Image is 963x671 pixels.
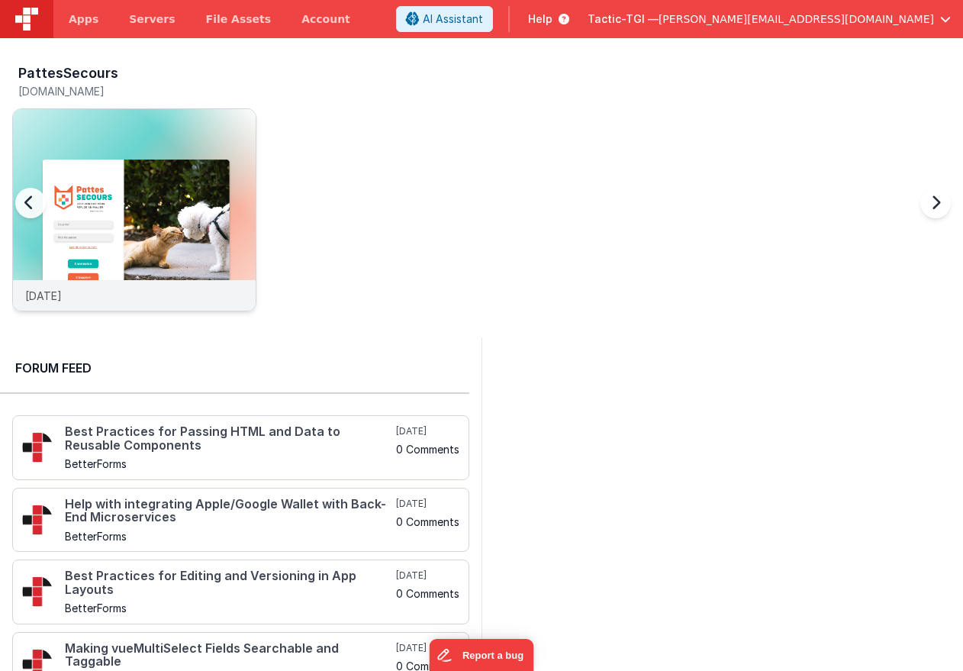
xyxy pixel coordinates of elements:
span: Tactic-TGI — [588,11,659,27]
h4: Best Practices for Passing HTML and Data to Reusable Components [65,425,393,452]
a: Best Practices for Passing HTML and Data to Reusable Components BetterForms [DATE] 0 Comments [12,415,469,480]
span: Servers [129,11,175,27]
h5: BetterForms [65,458,393,469]
h5: [DATE] [396,425,459,437]
h5: BetterForms [65,531,393,542]
span: File Assets [206,11,272,27]
span: Apps [69,11,98,27]
img: 295_2.png [22,505,53,535]
span: [PERSON_NAME][EMAIL_ADDRESS][DOMAIN_NAME] [659,11,934,27]
img: 295_2.png [22,432,53,463]
span: Help [528,11,552,27]
button: AI Assistant [396,6,493,32]
h4: Making vueMultiSelect Fields Searchable and Taggable [65,642,393,669]
h4: Help with integrating Apple/Google Wallet with Back-End Microservices [65,498,393,524]
span: AI Assistant [423,11,483,27]
h4: Best Practices for Editing and Versioning in App Layouts [65,569,393,596]
h3: PattesSecours [18,66,118,81]
img: 295_2.png [22,576,53,607]
h2: Forum Feed [15,359,454,377]
button: Tactic-TGI — [PERSON_NAME][EMAIL_ADDRESS][DOMAIN_NAME] [588,11,951,27]
h5: [DOMAIN_NAME] [18,85,256,97]
h5: 0 Comments [396,444,459,455]
h5: 0 Comments [396,588,459,599]
a: Best Practices for Editing and Versioning in App Layouts BetterForms [DATE] 0 Comments [12,560,469,624]
iframe: Marker.io feedback button [430,639,534,671]
h5: 0 Comments [396,516,459,527]
h5: [DATE] [396,569,459,582]
h5: [DATE] [396,498,459,510]
h5: [DATE] [396,642,459,654]
h5: BetterForms [65,602,393,614]
a: Help with integrating Apple/Google Wallet with Back-End Microservices BetterForms [DATE] 0 Comments [12,488,469,553]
